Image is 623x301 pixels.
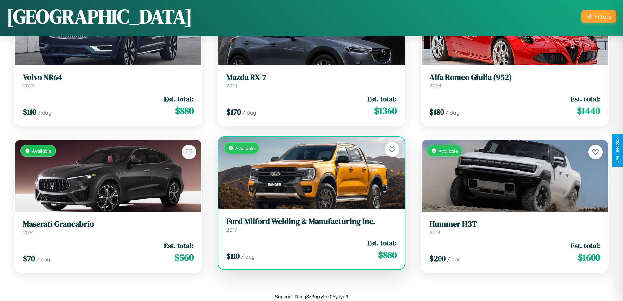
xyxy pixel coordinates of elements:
[367,94,397,103] span: Est. total:
[242,109,256,116] span: / day
[226,106,241,117] span: $ 170
[429,219,600,235] a: Hummer H3T2014
[429,219,600,229] h3: Hummer H3T
[275,292,348,301] p: Support ID: mg8z3oplyfhz05yoye9
[23,106,36,117] span: $ 110
[23,82,35,89] span: 2024
[235,145,255,151] span: Available
[226,251,240,261] span: $ 110
[615,137,620,164] div: Give Feedback
[23,219,194,229] h3: Maserati Grancabrio
[174,251,194,264] span: $ 560
[38,109,51,116] span: / day
[429,253,446,264] span: $ 200
[429,229,441,235] span: 2014
[36,256,50,263] span: / day
[429,73,600,82] h3: Alfa Romeo Giulia (952)
[164,241,194,250] span: Est. total:
[226,73,397,82] h3: Mazda RX-7
[23,229,34,235] span: 2014
[226,82,237,89] span: 2014
[378,248,397,261] span: $ 880
[578,251,600,264] span: $ 1600
[429,82,441,89] span: 2024
[445,109,459,116] span: / day
[226,226,237,233] span: 2017
[581,10,616,23] button: Filters
[429,106,444,117] span: $ 180
[23,73,194,82] h3: Volvo NR64
[23,253,35,264] span: $ 70
[577,104,600,117] span: $ 1440
[447,256,461,263] span: / day
[226,73,397,89] a: Mazda RX-72014
[374,104,397,117] span: $ 1360
[175,104,194,117] span: $ 880
[226,217,397,226] h3: Ford Milford Welding & Manufacturing Inc.
[7,3,192,30] h1: [GEOGRAPHIC_DATA]
[32,148,51,154] span: Available
[164,94,194,103] span: Est. total:
[595,13,611,20] div: Filters
[571,241,600,250] span: Est. total:
[367,238,397,248] span: Est. total:
[241,254,255,260] span: / day
[439,148,458,154] span: Available
[571,94,600,103] span: Est. total:
[429,73,600,89] a: Alfa Romeo Giulia (952)2024
[23,219,194,235] a: Maserati Grancabrio2014
[23,73,194,89] a: Volvo NR642024
[226,217,397,233] a: Ford Milford Welding & Manufacturing Inc.2017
